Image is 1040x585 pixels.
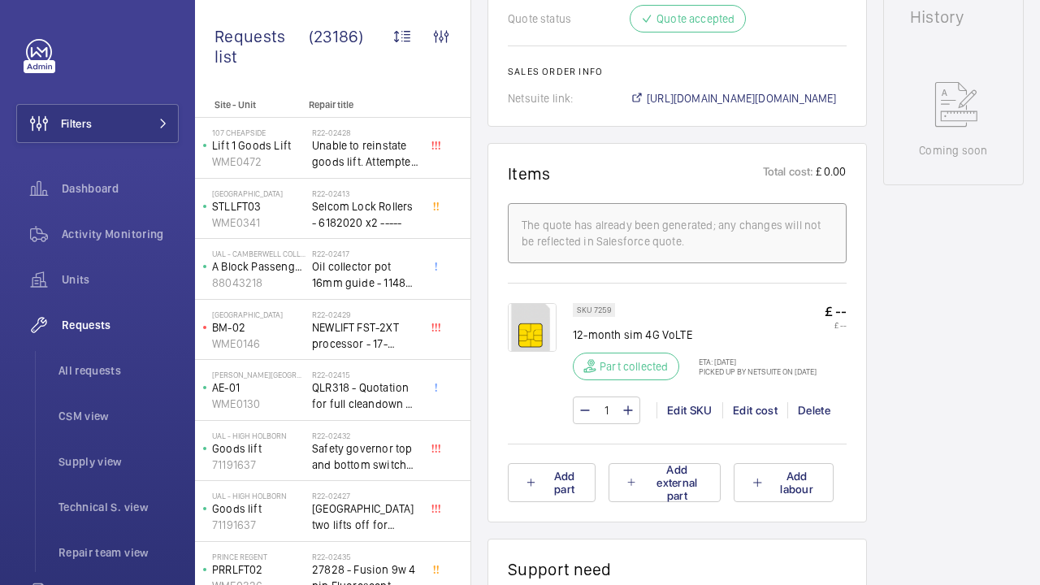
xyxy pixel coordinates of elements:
[212,310,305,319] p: [GEOGRAPHIC_DATA]
[212,500,305,517] p: Goods lift
[508,463,596,502] button: Add part
[212,396,305,412] p: WME0130
[312,128,419,137] h2: R22-02428
[212,517,305,533] p: 71191637
[522,217,833,249] div: The quote has already been generated; any changes will not be reflected in Salesforce quote.
[195,99,302,110] p: Site - Unit
[312,431,419,440] h2: R22-02432
[212,431,305,440] p: UAL - High Holborn
[508,303,557,352] img: k50Prw9kUqmVhXQ9qBjpX9Dv46Pr6J8WtSFYVhNrqWvj-mXk.png
[630,90,837,106] a: [URL][DOMAIN_NAME][DOMAIN_NAME]
[312,137,419,170] span: Unable to reinstate goods lift. Attempted to swap control boards with PL2, no difference. Technic...
[508,163,551,184] h1: Items
[58,544,179,561] span: Repair team view
[647,90,837,106] span: [URL][DOMAIN_NAME][DOMAIN_NAME]
[312,500,419,533] span: [GEOGRAPHIC_DATA] two lifts off for safety governor rope switches at top and bottom. Immediate de...
[787,402,840,418] div: Delete
[212,214,305,231] p: WME0341
[508,559,612,579] h1: Support need
[312,552,419,561] h2: R22-02435
[919,142,987,158] p: Coming soon
[312,370,419,379] h2: R22-02415
[62,271,179,288] span: Units
[62,180,179,197] span: Dashboard
[212,379,305,396] p: AE-01
[508,66,847,77] h2: Sales order info
[825,320,847,330] p: £ --
[600,358,669,375] p: Part collected
[62,226,179,242] span: Activity Monitoring
[212,336,305,352] p: WME0146
[62,317,179,333] span: Requests
[577,307,611,313] p: SKU 7259
[212,319,305,336] p: BM-02
[656,402,722,418] div: Edit SKU
[212,128,305,137] p: 107 Cheapside
[573,327,817,343] p: 12-month sim 4G VoLTE
[212,249,305,258] p: UAL - Camberwell College of Arts
[312,249,419,258] h2: R22-02417
[312,258,419,291] span: Oil collector pot 16mm guide - 11482 x2
[722,402,787,418] div: Edit cost
[825,303,847,320] p: £ --
[58,453,179,470] span: Supply view
[312,440,419,473] span: Safety governor top and bottom switches not working from an immediate defect. Lift passenger lift...
[212,440,305,457] p: Goods lift
[212,370,305,379] p: [PERSON_NAME][GEOGRAPHIC_DATA]
[212,198,305,214] p: STLLFT03
[212,258,305,275] p: A Block Passenger Lift 2 (B) L/H
[312,188,419,198] h2: R22-02413
[309,99,416,110] p: Repair title
[312,379,419,412] span: QLR318 - Quotation for full cleandown of lift and motor room at, Workspace, [PERSON_NAME][GEOGRAP...
[734,463,834,502] button: Add labour
[58,362,179,379] span: All requests
[689,366,817,376] p: Picked up by NetSuite on [DATE]
[58,499,179,515] span: Technical S. view
[609,463,721,502] button: Add external part
[212,137,305,154] p: Lift 1 Goods Lift
[312,319,419,352] span: NEWLIFT FST-2XT processor - 17-02000003 1021,00 euros x1
[312,198,419,231] span: Selcom Lock Rollers - 6182020 x2 -----
[212,491,305,500] p: UAL - High Holborn
[16,104,179,143] button: Filters
[814,163,847,184] p: £ 0.00
[212,188,305,198] p: [GEOGRAPHIC_DATA]
[212,275,305,291] p: 88043218
[212,457,305,473] p: 71191637
[689,357,817,366] p: ETA: [DATE]
[312,310,419,319] h2: R22-02429
[312,491,419,500] h2: R22-02427
[214,26,309,67] span: Requests list
[61,115,92,132] span: Filters
[58,408,179,424] span: CSM view
[212,154,305,170] p: WME0472
[212,552,305,561] p: Prince Regent
[763,163,814,184] p: Total cost:
[910,9,997,25] h1: History
[212,561,305,578] p: PRRLFT02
